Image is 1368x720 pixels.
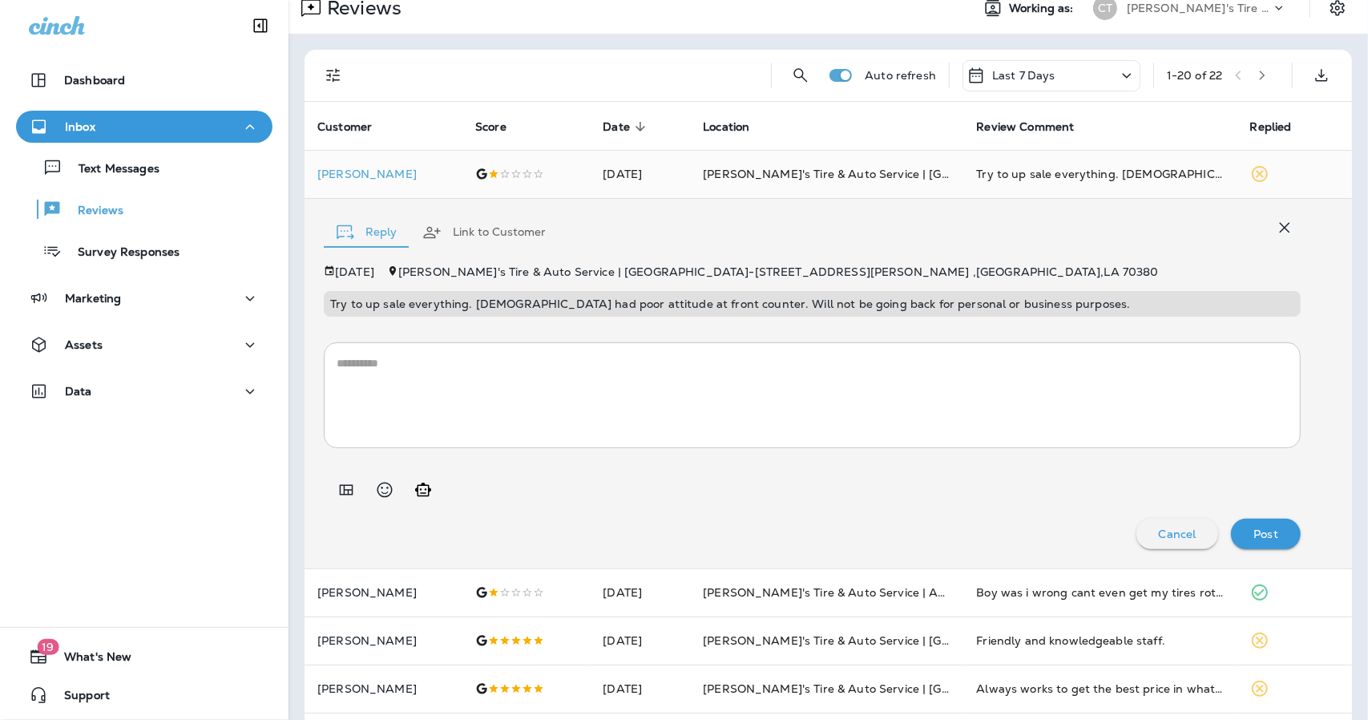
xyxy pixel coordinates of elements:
[37,639,59,655] span: 19
[369,474,401,506] button: Select an emoji
[317,586,450,599] p: [PERSON_NAME]
[703,633,1054,648] span: [PERSON_NAME]'s Tire & Auto Service | [GEOGRAPHIC_DATA]
[16,151,272,184] button: Text Messages
[16,641,272,673] button: 19What's New
[16,111,272,143] button: Inbox
[1127,2,1271,14] p: [PERSON_NAME]'s Tire & Auto
[317,59,349,91] button: Filters
[865,69,936,82] p: Auto refresh
[317,168,450,180] p: [PERSON_NAME]
[335,265,374,278] p: [DATE]
[317,120,372,134] span: Customer
[976,584,1224,601] div: Boy was i wrong cant even get my tires rotates without an appointment. But they get you in quick ...
[16,282,272,314] button: Marketing
[407,474,439,506] button: Generate AI response
[65,120,95,133] p: Inbox
[603,119,651,134] span: Date
[1136,519,1219,549] button: Cancel
[65,385,92,398] p: Data
[976,120,1074,134] span: Review Comment
[1159,528,1196,540] p: Cancel
[1167,69,1222,82] div: 1 - 20 of 22
[976,681,1224,697] div: Always works to get the best price in whatever service I bring my car in to have done. Just put 3...
[410,204,559,261] button: Link to Customer
[1250,120,1292,134] span: Replied
[703,167,1054,181] span: [PERSON_NAME]'s Tire & Auto Service | [GEOGRAPHIC_DATA]
[16,375,272,407] button: Data
[590,617,690,665] td: [DATE]
[976,119,1095,134] span: Review Comment
[317,119,393,134] span: Customer
[976,166,1224,182] div: Try to up sale everything. Lady had poor attitude at front counter. Will not be going back for pe...
[16,64,272,96] button: Dashboard
[65,338,103,351] p: Assets
[16,234,272,268] button: Survey Responses
[16,679,272,711] button: Support
[48,689,110,708] span: Support
[317,168,450,180] div: Click to view Customer Drawer
[330,474,362,506] button: Add in a premade template
[1305,59,1338,91] button: Export as CSV
[1009,2,1077,15] span: Working as:
[238,10,283,42] button: Collapse Sidebar
[703,682,1054,696] span: [PERSON_NAME]'s Tire & Auto Service | [GEOGRAPHIC_DATA]
[1253,528,1278,540] p: Post
[603,120,630,134] span: Date
[992,69,1055,82] p: Last 7 Days
[590,150,690,198] td: [DATE]
[590,568,690,617] td: [DATE]
[475,119,527,134] span: Score
[16,329,272,361] button: Assets
[785,59,817,91] button: Search Reviews
[62,245,180,261] p: Survey Responses
[64,74,125,87] p: Dashboard
[62,204,123,219] p: Reviews
[63,162,159,177] p: Text Messages
[48,650,131,669] span: What's New
[16,192,272,226] button: Reviews
[1250,119,1313,134] span: Replied
[976,633,1224,649] div: Friendly and knowledgeable staff.
[324,204,410,261] button: Reply
[65,292,121,305] p: Marketing
[703,119,770,134] span: Location
[1231,519,1301,549] button: Post
[317,682,450,695] p: [PERSON_NAME]
[703,585,999,600] span: [PERSON_NAME]'s Tire & Auto Service | Ambassador
[475,120,506,134] span: Score
[398,265,1159,279] span: [PERSON_NAME]'s Tire & Auto Service | [GEOGRAPHIC_DATA] - [STREET_ADDRESS][PERSON_NAME] , [GEOGRA...
[317,634,450,647] p: [PERSON_NAME]
[330,297,1294,310] p: Try to up sale everything. [DEMOGRAPHIC_DATA] had poor attitude at front counter. Will not be goi...
[703,120,749,134] span: Location
[590,665,690,713] td: [DATE]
